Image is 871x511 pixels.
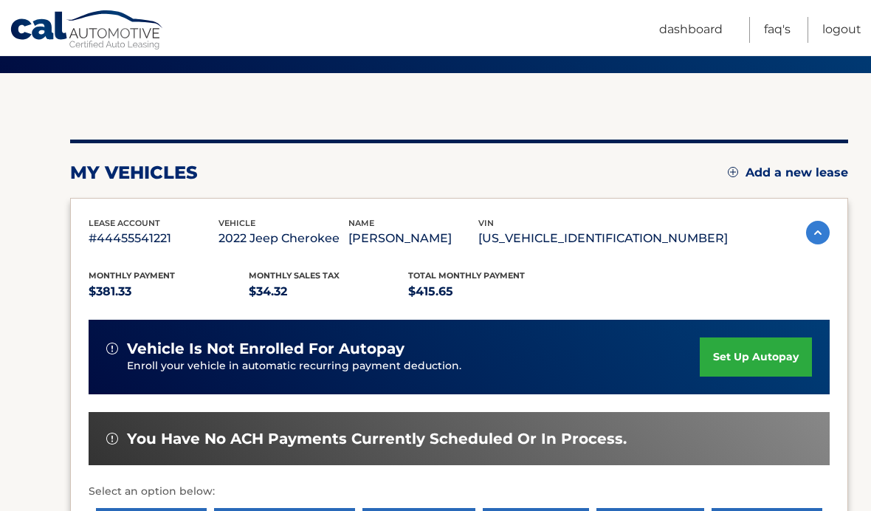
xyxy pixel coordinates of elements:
[89,270,175,281] span: Monthly Payment
[89,483,830,501] p: Select an option below:
[218,228,348,249] p: 2022 Jeep Cherokee
[10,10,165,52] a: Cal Automotive
[408,281,568,302] p: $415.65
[348,218,374,228] span: name
[478,218,494,228] span: vin
[659,17,723,43] a: Dashboard
[478,228,728,249] p: [US_VEHICLE_IDENTIFICATION_NUMBER]
[127,340,404,358] span: vehicle is not enrolled for autopay
[728,167,738,177] img: add.svg
[822,17,861,43] a: Logout
[218,218,255,228] span: vehicle
[408,270,525,281] span: Total Monthly Payment
[700,337,812,377] a: set up autopay
[127,430,627,448] span: You have no ACH payments currently scheduled or in process.
[764,17,791,43] a: FAQ's
[106,433,118,445] img: alert-white.svg
[249,270,340,281] span: Monthly sales Tax
[89,228,218,249] p: #44455541221
[806,221,830,244] img: accordion-active.svg
[127,358,700,374] p: Enroll your vehicle in automatic recurring payment deduction.
[348,228,478,249] p: [PERSON_NAME]
[728,165,848,180] a: Add a new lease
[249,281,409,302] p: $34.32
[70,162,198,184] h2: my vehicles
[106,343,118,354] img: alert-white.svg
[89,218,160,228] span: lease account
[89,281,249,302] p: $381.33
